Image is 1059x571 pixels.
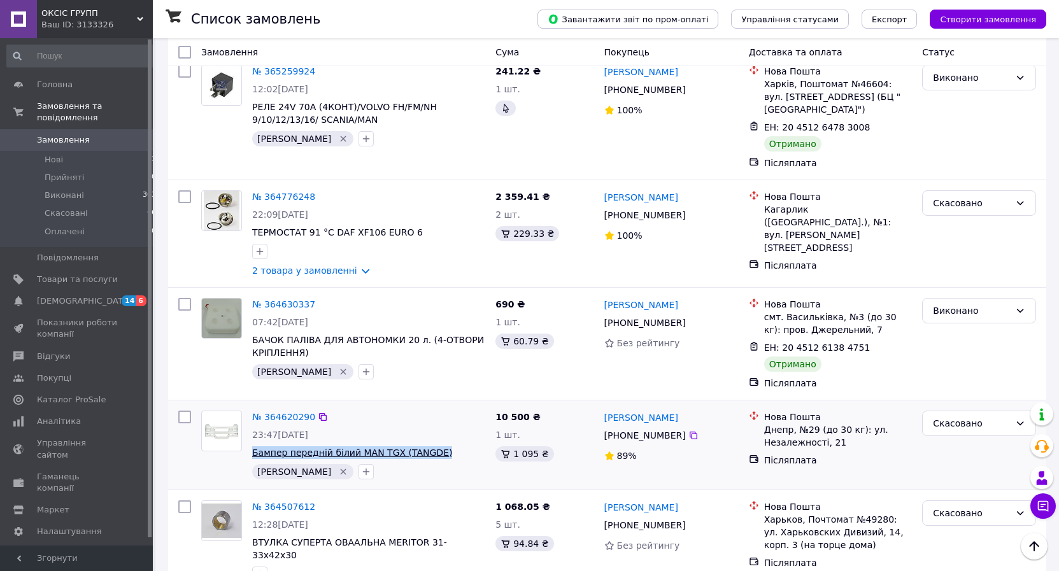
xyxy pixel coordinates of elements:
span: Управління сайтом [37,437,118,460]
div: Днепр, №29 (до 30 кг): ул. Незалежності, 21 [764,423,913,449]
a: Бампер передній білий MAN TGX (TANGDE) [252,448,452,458]
a: Створити замовлення [917,13,1046,24]
div: Нова Пошта [764,65,913,78]
div: Нова Пошта [764,190,913,203]
span: Каталог ProSale [37,394,106,405]
a: [PERSON_NAME] [604,191,678,204]
span: 2 шт. [495,209,520,220]
span: Створити замовлення [940,15,1036,24]
svg: Видалити мітку [338,134,348,144]
div: Післяплата [764,377,913,390]
button: Управління статусами [731,10,849,29]
button: Наверх [1021,533,1048,560]
div: 229.33 ₴ [495,226,559,241]
div: Виконано [933,71,1010,85]
span: [DEMOGRAPHIC_DATA] [37,295,131,307]
img: Фото товару [203,66,241,105]
a: ВТУЛКА СУПЕРТА ОВААЛЬНА MERITOR 31-33x42x30 [252,537,447,560]
div: Післяплата [764,556,913,569]
span: 5 шт. [495,519,520,530]
span: Cума [495,47,519,57]
button: Завантажити звіт по пром-оплаті [537,10,718,29]
a: Фото товару [201,298,242,339]
span: Без рейтингу [617,338,680,348]
span: 1 шт. [495,317,520,327]
a: [PERSON_NAME] [604,299,678,311]
span: Показники роботи компанії [37,317,118,340]
span: 10 500 ₴ [495,412,541,422]
span: [PERSON_NAME] [257,367,331,377]
span: 0 [152,226,156,237]
span: 690 ₴ [495,299,525,309]
div: [PHONE_NUMBER] [602,516,688,534]
div: Кагарлик ([GEOGRAPHIC_DATA].), №1: вул. [PERSON_NAME][STREET_ADDRESS] [764,203,913,254]
span: Без рейтингу [617,540,680,551]
div: Скасовано [933,416,1010,430]
input: Пошук [6,45,157,67]
span: Статус [922,47,955,57]
span: 14 [122,295,136,306]
a: Фото товару [201,500,242,541]
span: 303 [143,190,156,201]
span: 66 [147,208,156,219]
span: 12:02[DATE] [252,84,308,94]
span: Завантажити звіт по пром-оплаті [548,13,708,25]
span: Прийняті [45,172,84,183]
div: Нова Пошта [764,411,913,423]
a: Фото товару [201,65,242,106]
div: Післяплата [764,259,913,272]
span: ОКСІС ГРУПП [41,8,137,19]
span: Повідомлення [37,252,99,264]
div: [PHONE_NUMBER] [602,81,688,99]
span: Управління статусами [741,15,839,24]
img: Фото товару [202,419,241,442]
div: Харьков, Почтомат №49280: ул. Харьковских Дивизий, 14, корп. 3 (на торце дома) [764,513,913,551]
span: Гаманець компанії [37,471,118,494]
a: [PERSON_NAME] [604,66,678,78]
span: Товари та послуги [37,274,118,285]
div: 1 095 ₴ [495,446,553,462]
span: Виконані [45,190,84,201]
span: 100% [617,230,643,241]
a: [PERSON_NAME] [604,411,678,424]
div: Післяплата [764,157,913,169]
a: № 364620290 [252,412,315,422]
span: 12:28[DATE] [252,519,308,530]
a: РЕЛЕ 24V 70A (4КОНТ)/VOLVO FH/FM/NH 9/10/12/13/16/ SCANIA/MAN [252,102,437,125]
span: 1 068.05 ₴ [495,502,550,512]
div: Нова Пошта [764,500,913,513]
span: 07:42[DATE] [252,317,308,327]
button: Створити замовлення [930,10,1046,29]
div: Скасовано [933,506,1010,520]
svg: Видалити мітку [338,467,348,477]
a: Фото товару [201,190,242,231]
button: Експорт [862,10,918,29]
span: Налаштування [37,526,102,537]
span: Відгуки [37,351,70,362]
a: 2 товара у замовленні [252,265,357,276]
div: Післяплата [764,454,913,467]
span: Експорт [872,15,907,24]
a: № 364507612 [252,502,315,512]
div: Харків, Поштомат №46604: вул. [STREET_ADDRESS] (БЦ "[GEOGRAPHIC_DATA]") [764,78,913,116]
a: ТЕРМОСТАТ 91 °C DAF XF106 EURO 6 [252,227,423,237]
span: 22:09[DATE] [252,209,308,220]
span: Головна [37,79,73,90]
span: Замовлення [37,134,90,146]
span: [PERSON_NAME] [257,134,331,144]
span: Нові [45,154,63,166]
svg: Видалити мітку [338,367,348,377]
div: [PHONE_NUMBER] [602,206,688,224]
span: Покупці [37,372,71,384]
a: БАЧОК ПАЛІВА ДЛЯ АВТОНОМКИ 20 л. (4-ОТВОРИ КРІПЛЕННЯ) [252,335,484,358]
span: Скасовані [45,208,88,219]
span: Оплачені [45,226,85,237]
div: Скасовано [933,196,1010,210]
div: смт. Васильківка, №3 (до 30 кг): пров. Джерельний, 7 [764,311,913,336]
span: 2 359.41 ₴ [495,192,550,202]
span: Замовлення [201,47,258,57]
